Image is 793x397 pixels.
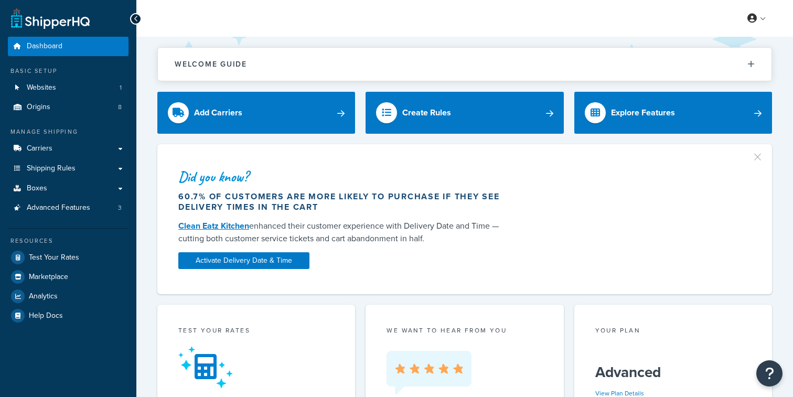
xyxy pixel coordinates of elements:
a: Create Rules [366,92,563,134]
div: enhanced their customer experience with Delivery Date and Time — cutting both customer service ti... [178,220,501,245]
span: Test Your Rates [29,253,79,262]
p: we want to hear from you [387,326,542,335]
span: Websites [27,83,56,92]
div: Create Rules [402,105,451,120]
span: 8 [118,103,122,112]
a: Clean Eatz Kitchen [178,220,249,232]
a: Carriers [8,139,128,158]
div: Test your rates [178,326,334,338]
span: 3 [118,203,122,212]
div: Your Plan [595,326,751,338]
div: Resources [8,237,128,245]
a: Explore Features [574,92,772,134]
div: Basic Setup [8,67,128,76]
a: Dashboard [8,37,128,56]
span: Analytics [29,292,58,301]
span: Origins [27,103,50,112]
button: Open Resource Center [756,360,783,387]
div: Manage Shipping [8,127,128,136]
span: 1 [120,83,122,92]
a: Test Your Rates [8,248,128,267]
span: Carriers [27,144,52,153]
a: Advanced Features3 [8,198,128,218]
a: Marketplace [8,267,128,286]
a: Websites1 [8,78,128,98]
button: Welcome Guide [158,48,771,81]
a: Help Docs [8,306,128,325]
span: Shipping Rules [27,164,76,173]
a: Analytics [8,287,128,306]
a: Origins8 [8,98,128,117]
div: 60.7% of customers are more likely to purchase if they see delivery times in the cart [178,191,501,212]
span: Boxes [27,184,47,193]
span: Advanced Features [27,203,90,212]
h2: Welcome Guide [175,60,247,68]
a: Boxes [8,179,128,198]
a: Activate Delivery Date & Time [178,252,309,269]
span: Help Docs [29,312,63,320]
a: Shipping Rules [8,159,128,178]
li: Advanced Features [8,198,128,218]
span: Dashboard [27,42,62,51]
div: Add Carriers [194,105,242,120]
li: Websites [8,78,128,98]
span: Marketplace [29,273,68,282]
div: Did you know? [178,169,501,184]
h5: Advanced [595,364,751,381]
div: Explore Features [611,105,675,120]
li: Origins [8,98,128,117]
a: Add Carriers [157,92,355,134]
